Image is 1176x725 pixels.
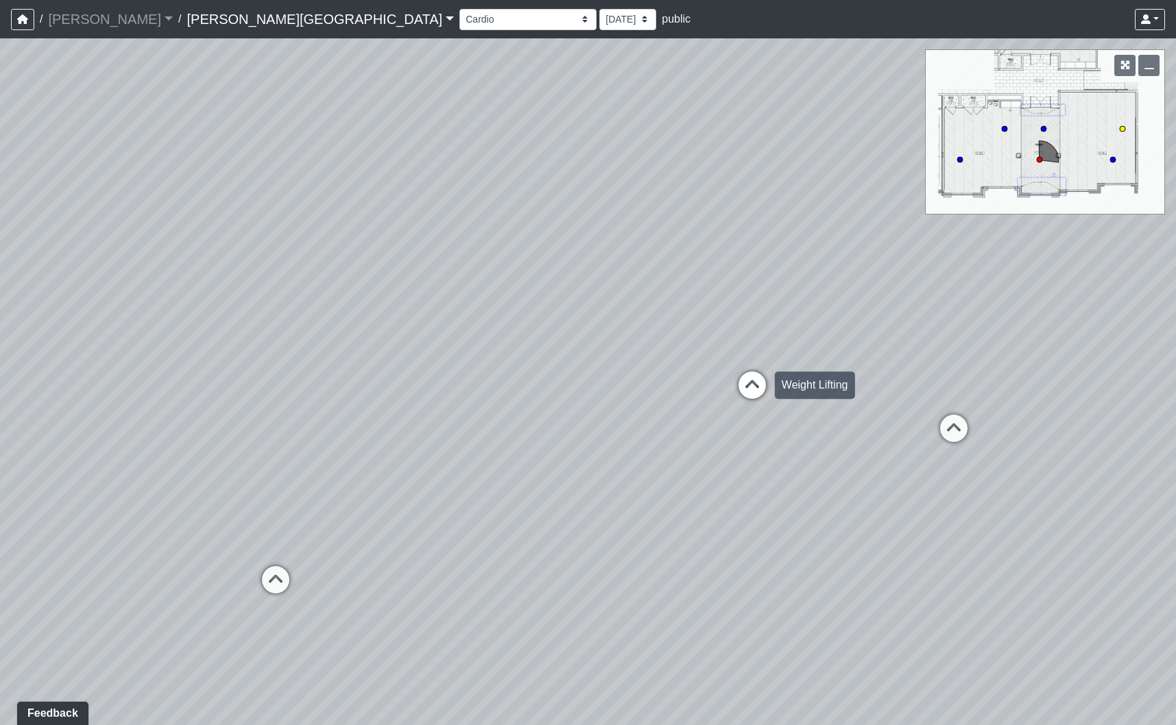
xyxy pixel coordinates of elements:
[34,5,48,33] span: /
[48,5,173,33] a: [PERSON_NAME]
[775,371,855,399] div: Weight Lifting
[10,698,91,725] iframe: Ybug feedback widget
[187,5,454,33] a: [PERSON_NAME][GEOGRAPHIC_DATA]
[662,13,691,25] span: public
[173,5,187,33] span: /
